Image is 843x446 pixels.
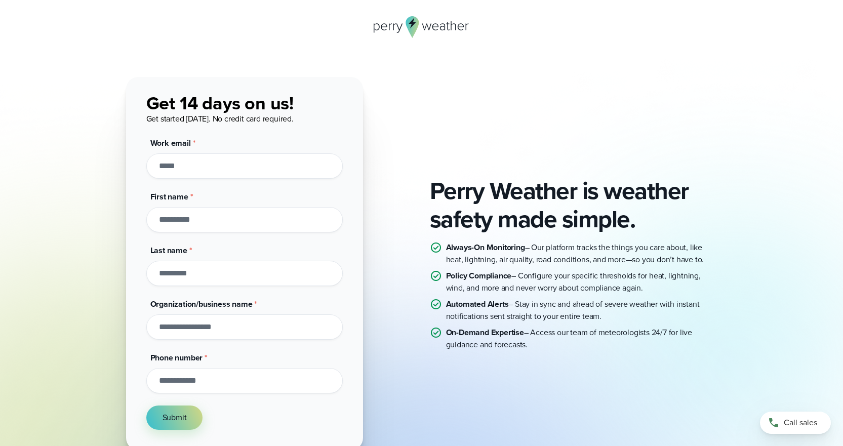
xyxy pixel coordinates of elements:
[446,327,717,351] p: – Access our team of meteorologists 24/7 for live guidance and forecasts.
[446,298,717,322] p: – Stay in sync and ahead of severe weather with instant notifications sent straight to your entir...
[446,241,717,266] p: – Our platform tracks the things you care about, like heat, lightning, air quality, road conditio...
[150,245,187,256] span: Last name
[150,352,203,363] span: Phone number
[784,417,817,429] span: Call sales
[446,241,525,253] strong: Always-On Monitoring
[446,298,509,310] strong: Automated Alerts
[150,298,253,310] span: Organization/business name
[163,412,187,424] span: Submit
[146,90,294,116] span: Get 14 days on us!
[446,270,717,294] p: – Configure your specific thresholds for heat, lightning, wind, and more and never worry about co...
[446,270,512,281] strong: Policy Compliance
[430,177,717,233] h2: Perry Weather is weather safety made simple.
[150,191,188,202] span: First name
[446,327,524,338] strong: On-Demand Expertise
[146,406,203,430] button: Submit
[146,113,294,125] span: Get started [DATE]. No credit card required.
[760,412,831,434] a: Call sales
[150,137,191,149] span: Work email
